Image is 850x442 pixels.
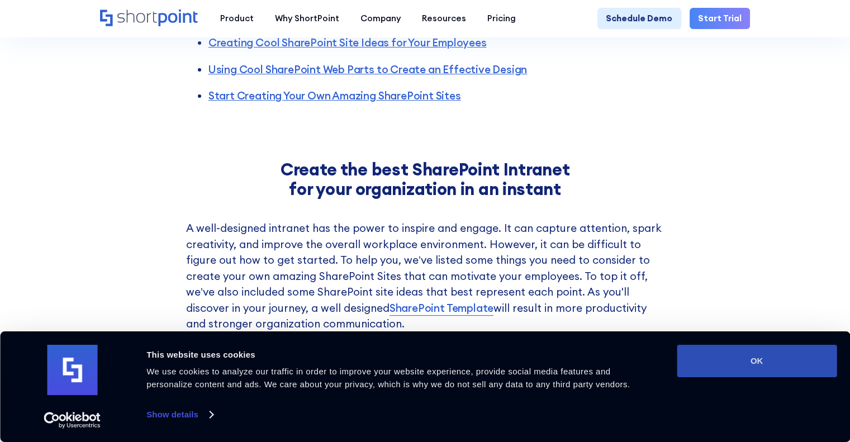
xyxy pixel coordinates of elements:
[487,12,516,25] div: Pricing
[360,12,401,25] div: Company
[264,8,350,29] a: Why ShortPoint
[350,8,411,29] a: Company
[23,412,121,429] a: Usercentrics Cookiebot - opens in a new window
[186,220,664,332] p: A well-designed intranet has the power to inspire and engage. It can capture attention, spark cre...
[208,36,487,49] a: Creating Cool SharePoint Site Ideas for Your Employees
[411,8,477,29] a: Resources
[390,300,493,316] span: SharePoint Template
[220,12,254,25] div: Product
[597,8,681,29] a: Schedule Demo
[677,345,837,377] button: OK
[100,9,199,28] a: Home
[477,8,526,29] a: Pricing
[208,89,461,102] a: Start Creating Your Own Amazing SharePoint Sites
[275,12,339,25] div: Why ShortPoint
[146,348,652,362] div: This website uses cookies
[146,367,630,389] span: We use cookies to analyze our traffic in order to improve your website experience, provide social...
[146,406,212,423] a: Show details
[422,12,466,25] div: Resources
[649,313,850,442] iframe: Chat Widget
[281,159,569,199] strong: Create the best SharePoint Intranet for your organization in an instant
[210,8,264,29] a: Product
[47,345,97,395] img: logo
[690,8,750,29] a: Start Trial
[208,63,527,76] a: Using Cool SharePoint Web Parts to Create an Effective Design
